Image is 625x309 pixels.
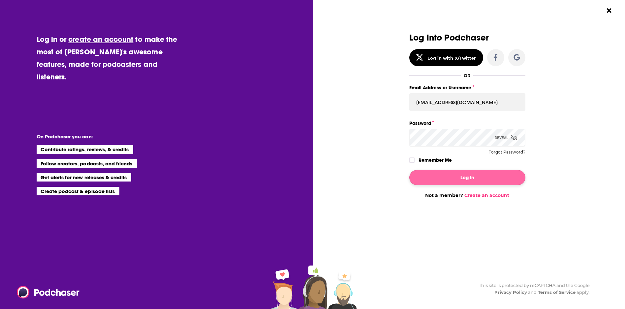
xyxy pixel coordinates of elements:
[474,282,590,296] div: This site is protected by reCAPTCHA and the Google and apply.
[538,290,576,295] a: Terms of Service
[37,145,134,154] li: Contribute ratings, reviews, & credits
[464,73,471,78] div: OR
[427,55,476,61] div: Log in with X/Twitter
[409,170,525,185] button: Log In
[68,35,133,44] a: create an account
[464,192,509,198] a: Create an account
[409,93,525,111] input: Email Address or Username
[419,156,452,164] label: Remember Me
[37,187,119,195] li: Create podcast & episode lists
[37,133,169,140] li: On Podchaser you can:
[17,286,75,298] a: Podchaser - Follow, Share and Rate Podcasts
[409,49,483,66] button: Log in with X/Twitter
[494,290,527,295] a: Privacy Policy
[495,129,517,147] div: Reveal
[409,33,525,42] h3: Log Into Podchaser
[488,150,525,154] button: Forgot Password?
[603,4,615,17] button: Close Button
[409,83,525,92] label: Email Address or Username
[17,286,80,298] img: Podchaser - Follow, Share and Rate Podcasts
[37,159,137,168] li: Follow creators, podcasts, and friends
[409,192,525,198] div: Not a member?
[37,173,131,182] li: Get alerts for new releases & credits
[409,119,525,127] label: Password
